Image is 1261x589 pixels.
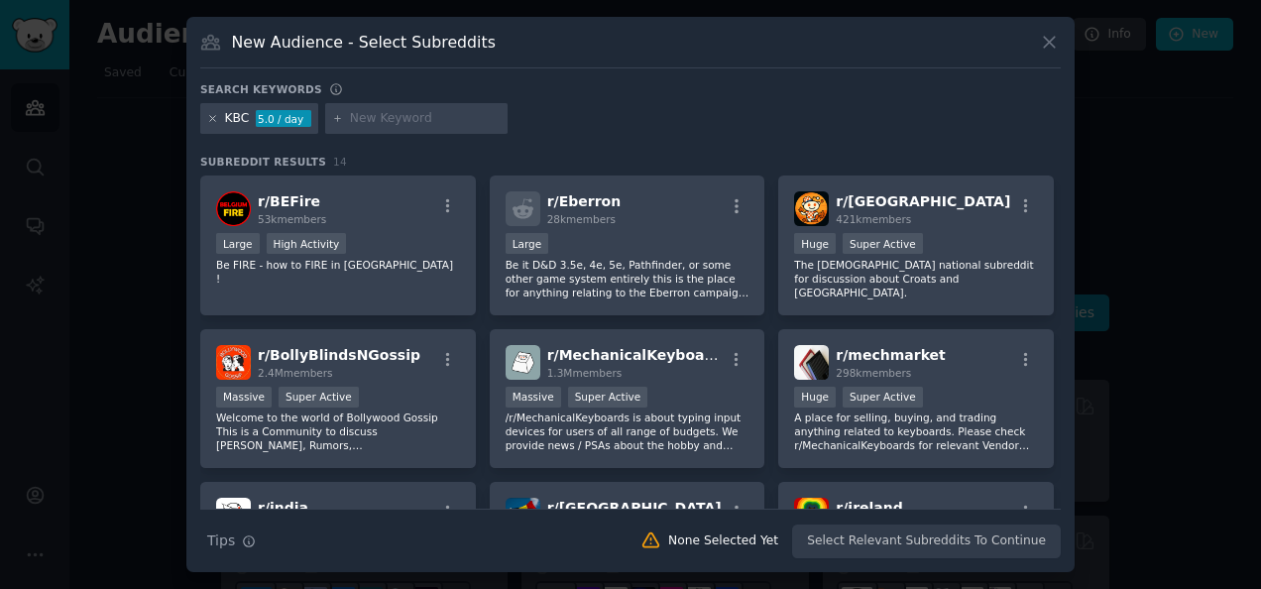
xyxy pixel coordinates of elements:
span: 298k members [836,367,911,379]
h3: New Audience - Select Subreddits [232,32,496,53]
img: ireland [794,498,829,532]
div: Super Active [843,387,923,408]
span: r/ Eberron [547,193,622,209]
span: Subreddit Results [200,155,326,169]
span: r/ BollyBlindsNGossip [258,347,420,363]
p: Be it D&D 3.5e, 4e, 5e, Pathfinder, or some other game system entirely this is the place for anyt... [506,258,749,299]
span: r/ MechanicalKeyboards [547,347,730,363]
p: Welcome to the world of Bollywood Gossip This is a Community to discuss [PERSON_NAME], Rumors, [D... [216,411,460,452]
span: 421k members [836,213,911,225]
div: KBC [225,110,250,128]
button: Tips [200,524,263,558]
p: The [DEMOGRAPHIC_DATA] national subreddit for discussion about Croats and [GEOGRAPHIC_DATA]. [794,258,1038,299]
img: BEFire [216,191,251,226]
div: None Selected Yet [668,532,778,550]
input: New Keyword [350,110,501,128]
span: 1.3M members [547,367,623,379]
span: 28k members [547,213,616,225]
span: r/ mechmarket [836,347,945,363]
p: /r/MechanicalKeyboards is about typing input devices for users of all range of budgets. We provid... [506,411,749,452]
h3: Search keywords [200,82,322,96]
div: Massive [216,387,272,408]
span: 53k members [258,213,326,225]
span: 14 [333,156,347,168]
img: croatia [794,191,829,226]
span: r/ [GEOGRAPHIC_DATA] [836,193,1010,209]
img: belgium [506,498,540,532]
p: Be FIRE - how to FIRE in [GEOGRAPHIC_DATA] ! [216,258,460,286]
span: 2.4M members [258,367,333,379]
span: r/ [GEOGRAPHIC_DATA] [547,500,722,516]
div: Super Active [279,387,359,408]
p: A place for selling, buying, and trading anything related to keyboards. Please check r/Mechanical... [794,411,1038,452]
div: Massive [506,387,561,408]
span: r/ india [258,500,308,516]
div: Super Active [568,387,648,408]
div: Huge [794,233,836,254]
div: Large [216,233,260,254]
img: mechmarket [794,345,829,380]
img: MechanicalKeyboards [506,345,540,380]
span: Tips [207,530,235,551]
div: Large [506,233,549,254]
div: 5.0 / day [256,110,311,128]
span: r/ BEFire [258,193,320,209]
div: Super Active [843,233,923,254]
img: BollyBlindsNGossip [216,345,251,380]
div: High Activity [267,233,347,254]
div: Huge [794,387,836,408]
img: india [216,498,251,532]
span: r/ ireland [836,500,902,516]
